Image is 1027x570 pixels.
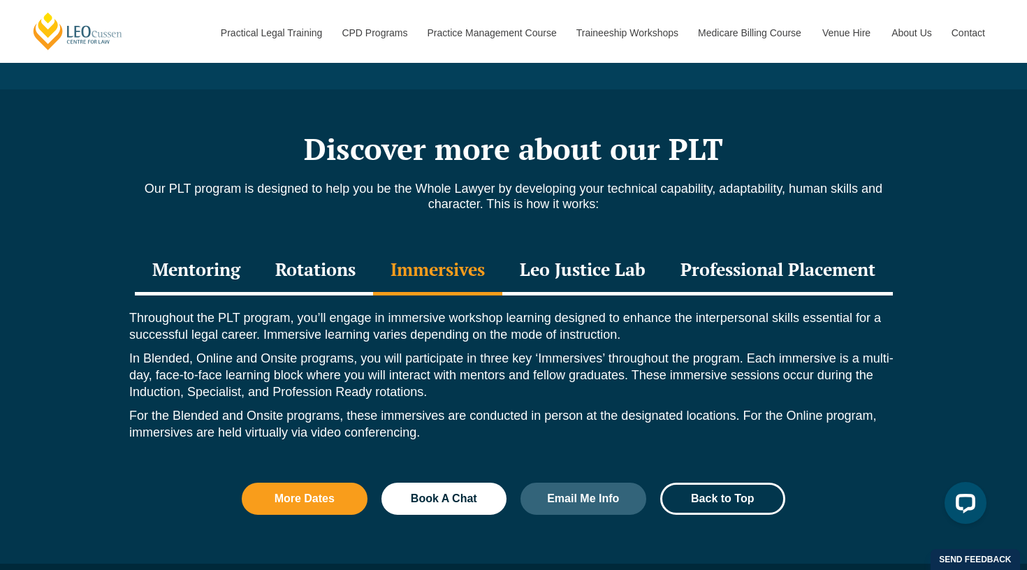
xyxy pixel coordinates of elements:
[242,483,367,515] a: More Dates
[129,350,898,400] p: In Blended, Online and Onsite programs, you will participate in three key ‘Immersives’ throughout...
[663,247,893,295] div: Professional Placement
[812,3,881,63] a: Venue Hire
[687,3,812,63] a: Medicare Billing Course
[941,3,996,63] a: Contact
[502,247,663,295] div: Leo Justice Lab
[520,483,646,515] a: Email Me Info
[381,483,507,515] a: Book A Chat
[115,181,912,212] p: Our PLT program is designed to help you be the Whole Lawyer by developing your technical capabili...
[331,3,416,63] a: CPD Programs
[129,407,898,441] p: For the Blended and Onsite programs, these immersives are conducted in person at the designated l...
[566,3,687,63] a: Traineeship Workshops
[417,3,566,63] a: Practice Management Course
[691,493,754,504] span: Back to Top
[660,483,786,515] a: Back to Top
[881,3,941,63] a: About Us
[411,493,477,504] span: Book A Chat
[373,247,502,295] div: Immersives
[258,247,373,295] div: Rotations
[275,493,335,504] span: More Dates
[115,131,912,166] h2: Discover more about our PLT
[31,11,124,51] a: [PERSON_NAME] Centre for Law
[933,476,992,535] iframe: LiveChat chat widget
[135,247,258,295] div: Mentoring
[129,309,898,343] p: Throughout the PLT program, you’ll engage in immersive workshop learning designed to enhance the ...
[210,3,332,63] a: Practical Legal Training
[547,493,619,504] span: Email Me Info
